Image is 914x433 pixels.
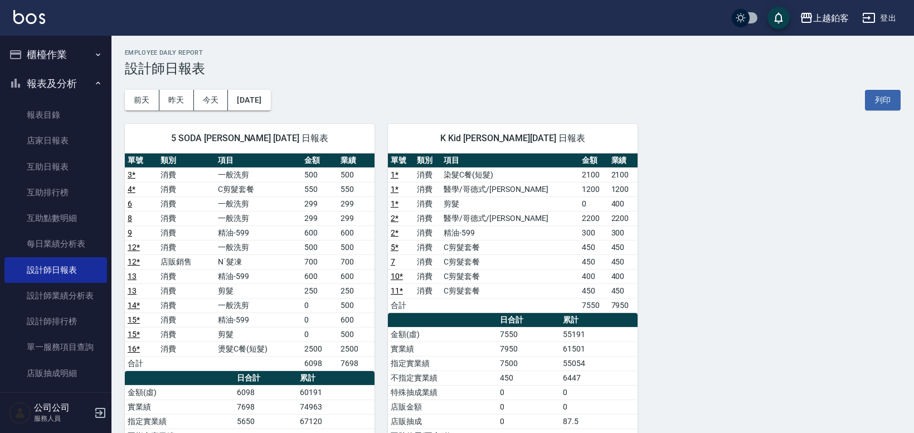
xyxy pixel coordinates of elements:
[497,313,560,328] th: 日合計
[158,254,215,269] td: 店販銷售
[125,356,158,371] td: 合計
[497,400,560,414] td: 0
[579,254,608,269] td: 450
[338,341,375,356] td: 2500
[4,334,107,360] a: 單一服務項目查詢
[414,167,441,182] td: 消費
[609,225,638,240] td: 300
[391,257,395,266] a: 7
[215,254,301,269] td: N˙髮凍
[215,240,301,254] td: 一般洗剪
[388,153,638,313] table: a dense table
[158,153,215,168] th: 類別
[125,49,901,56] h2: Employee Daily Report
[579,283,608,298] td: 450
[388,371,497,385] td: 不指定實業績
[560,385,638,400] td: 0
[338,283,375,298] td: 250
[234,414,297,429] td: 5650
[158,240,215,254] td: 消費
[388,298,415,312] td: 合計
[388,385,497,400] td: 特殊抽成業績
[338,182,375,196] td: 550
[609,167,638,182] td: 2100
[338,196,375,211] td: 299
[158,211,215,225] td: 消費
[302,167,338,182] td: 500
[158,269,215,283] td: 消費
[302,283,338,298] td: 250
[215,211,301,225] td: 一般洗剪
[297,400,375,414] td: 74963
[9,402,31,424] img: Person
[338,211,375,225] td: 299
[302,153,338,168] th: 金額
[302,182,338,196] td: 550
[795,7,853,30] button: 上越鉑客
[560,371,638,385] td: 6447
[497,371,560,385] td: 450
[125,385,234,400] td: 金額(虛)
[128,228,132,237] a: 9
[560,356,638,371] td: 55054
[560,313,638,328] th: 累計
[158,167,215,182] td: 消費
[125,400,234,414] td: 實業績
[4,205,107,231] a: 互助點數明細
[609,283,638,298] td: 450
[125,90,159,110] button: 前天
[858,8,901,28] button: 登出
[4,231,107,257] a: 每日業績分析表
[4,128,107,153] a: 店家日報表
[302,254,338,269] td: 700
[441,225,579,240] td: 精油-599
[338,269,375,283] td: 600
[4,69,107,98] button: 報表及分析
[338,298,375,312] td: 500
[302,341,338,356] td: 2500
[215,269,301,283] td: 精油-599
[128,272,137,281] a: 13
[138,133,361,144] span: 5 SODA [PERSON_NAME] [DATE] 日報表
[297,414,375,429] td: 67120
[4,360,107,386] a: 店販抽成明細
[401,133,624,144] span: K Kid [PERSON_NAME][DATE] 日報表
[388,153,415,168] th: 單號
[441,269,579,283] td: C剪髮套餐
[215,182,301,196] td: C剪髮套餐
[338,153,375,168] th: 業績
[579,211,608,225] td: 2200
[125,153,375,371] table: a dense table
[4,391,107,420] button: 客戶管理
[158,327,215,341] td: 消費
[128,199,132,208] a: 6
[579,153,608,168] th: 金額
[414,225,441,240] td: 消費
[302,225,338,240] td: 600
[302,327,338,341] td: 0
[158,196,215,211] td: 消費
[338,254,375,269] td: 700
[128,214,132,223] a: 8
[302,356,338,371] td: 6098
[579,298,608,312] td: 7550
[215,196,301,211] td: 一般洗剪
[13,10,45,24] img: Logo
[560,414,638,429] td: 87.5
[4,283,107,309] a: 設計師業績分析表
[388,356,497,371] td: 指定實業績
[297,371,375,386] th: 累計
[388,400,497,414] td: 店販金額
[125,61,901,76] h3: 設計師日報表
[158,312,215,327] td: 消費
[4,102,107,128] a: 報表目錄
[414,283,441,298] td: 消費
[609,211,638,225] td: 2200
[338,327,375,341] td: 500
[194,90,229,110] button: 今天
[579,196,608,211] td: 0
[441,240,579,254] td: C剪髮套餐
[215,283,301,298] td: 剪髮
[560,327,638,341] td: 55191
[338,167,375,182] td: 500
